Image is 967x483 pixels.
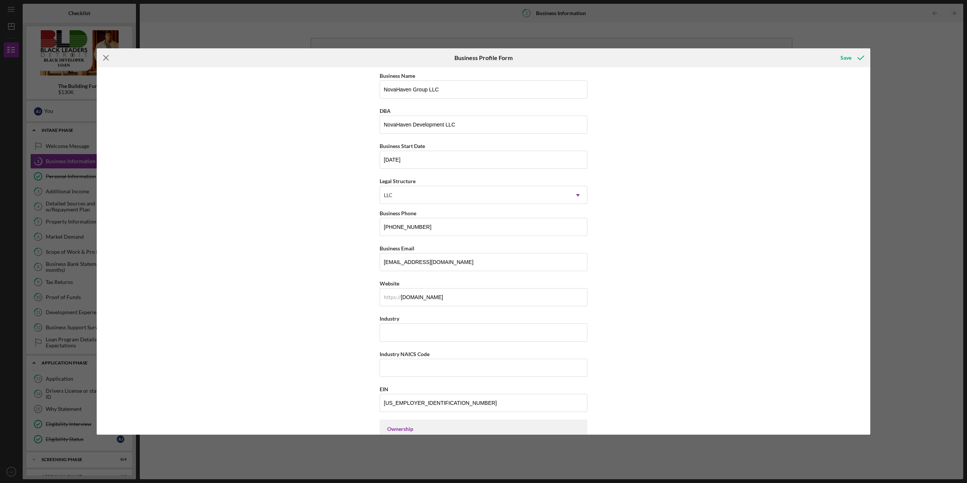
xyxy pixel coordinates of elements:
[380,210,416,216] label: Business Phone
[384,192,392,198] div: LLC
[380,108,391,114] label: DBA
[380,280,399,287] label: Website
[380,245,414,252] label: Business Email
[380,315,399,322] label: Industry
[840,50,851,65] div: Save
[380,386,388,392] label: EIN
[454,54,513,61] h6: Business Profile Form
[380,351,429,357] label: Industry NAICS Code
[380,143,425,149] label: Business Start Date
[833,50,870,65] button: Save
[384,294,401,300] div: https://
[387,426,580,432] div: Ownership
[380,73,415,79] label: Business Name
